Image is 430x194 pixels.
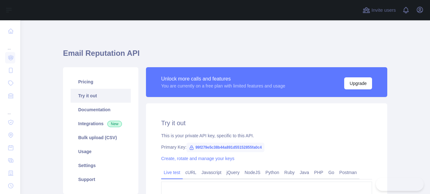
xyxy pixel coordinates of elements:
[71,75,131,89] a: Pricing
[107,121,122,127] span: New
[242,167,263,178] a: NodeJS
[337,167,359,178] a: Postman
[224,167,242,178] a: jQuery
[371,7,396,14] span: Invite users
[161,144,372,150] div: Primary Key:
[183,167,199,178] a: cURL
[63,48,387,63] h1: Email Reputation API
[71,158,131,172] a: Settings
[161,167,183,178] a: Live test
[71,172,131,186] a: Support
[71,103,131,117] a: Documentation
[199,167,224,178] a: Javascript
[71,145,131,158] a: Usage
[71,89,131,103] a: Try it out
[161,133,372,139] div: This is your private API key, specific to this API.
[187,143,264,152] span: 99f279e5c38b44a891d55152855fa0c4
[361,5,397,15] button: Invite users
[344,77,372,89] button: Upgrade
[161,83,285,89] div: You are currently on a free plan with limited features and usage
[312,167,326,178] a: PHP
[326,167,337,178] a: Go
[297,167,312,178] a: Java
[71,117,131,131] a: Integrations New
[161,75,285,83] div: Unlock more calls and features
[5,38,15,51] div: ...
[263,167,282,178] a: Python
[161,156,234,161] a: Create, rotate and manage your keys
[71,131,131,145] a: Bulk upload (CSV)
[282,167,297,178] a: Ruby
[376,178,424,191] iframe: Toggle Customer Support
[5,103,15,115] div: ...
[161,119,372,127] h2: Try it out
